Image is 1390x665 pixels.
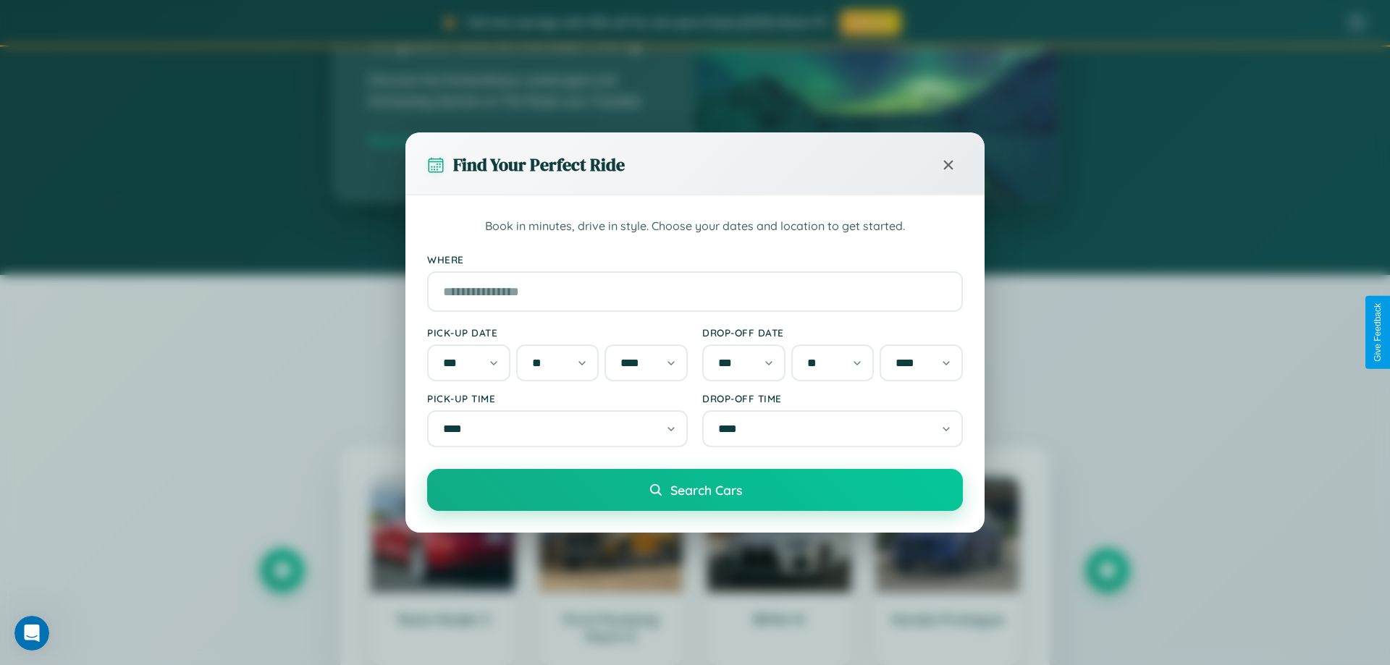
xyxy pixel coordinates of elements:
[427,217,963,236] p: Book in minutes, drive in style. Choose your dates and location to get started.
[427,392,688,404] label: Pick-up Time
[702,392,963,404] label: Drop-off Time
[427,469,963,511] button: Search Cars
[427,326,688,339] label: Pick-up Date
[427,253,963,266] label: Where
[453,153,625,177] h3: Find Your Perfect Ride
[702,326,963,339] label: Drop-off Date
[670,482,742,498] span: Search Cars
